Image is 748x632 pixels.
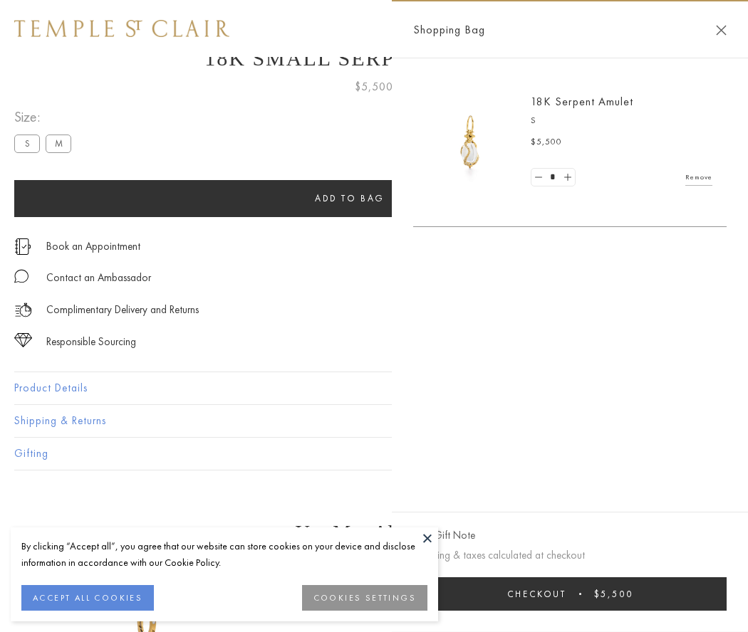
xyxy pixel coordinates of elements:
span: Checkout [507,588,566,600]
label: S [14,135,40,152]
a: Remove [685,169,712,185]
img: MessageIcon-01_2.svg [14,269,28,283]
span: Size: [14,105,77,129]
span: $5,500 [355,78,393,96]
span: Add to bag [315,192,385,204]
a: 18K Serpent Amulet [531,94,633,109]
span: $5,500 [594,588,633,600]
img: Temple St. Clair [14,20,229,37]
p: S [531,114,712,128]
button: Gifting [14,438,734,470]
button: Add Gift Note [413,527,475,544]
a: Book an Appointment [46,238,140,254]
button: ACCEPT ALL COOKIES [21,585,154,611]
a: Set quantity to 0 [531,169,546,186]
button: Product Details [14,372,734,404]
a: Set quantity to 2 [560,169,574,186]
img: icon_delivery.svg [14,301,32,319]
button: Add to bag [14,180,685,217]
div: Contact an Ambassador [46,269,151,287]
div: By clicking “Accept all”, you agree that our website can store cookies on your device and disclos... [21,538,427,571]
button: Close Shopping Bag [716,25,727,36]
button: Shipping & Returns [14,405,734,437]
img: P51836-E11SERPPV [427,100,513,185]
p: Shipping & taxes calculated at checkout [413,547,727,564]
h1: 18K Small Serpent Amulet [14,46,734,70]
div: Responsible Sourcing [46,333,136,351]
button: COOKIES SETTINGS [302,585,427,611]
button: Checkout $5,500 [413,577,727,611]
span: Shopping Bag [413,21,485,39]
h3: You May Also Like [36,521,712,544]
p: Complimentary Delivery and Returns [46,301,199,319]
img: icon_sourcing.svg [14,333,32,347]
span: $5,500 [531,135,562,149]
img: icon_appointment.svg [14,238,31,255]
label: M [46,135,71,152]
